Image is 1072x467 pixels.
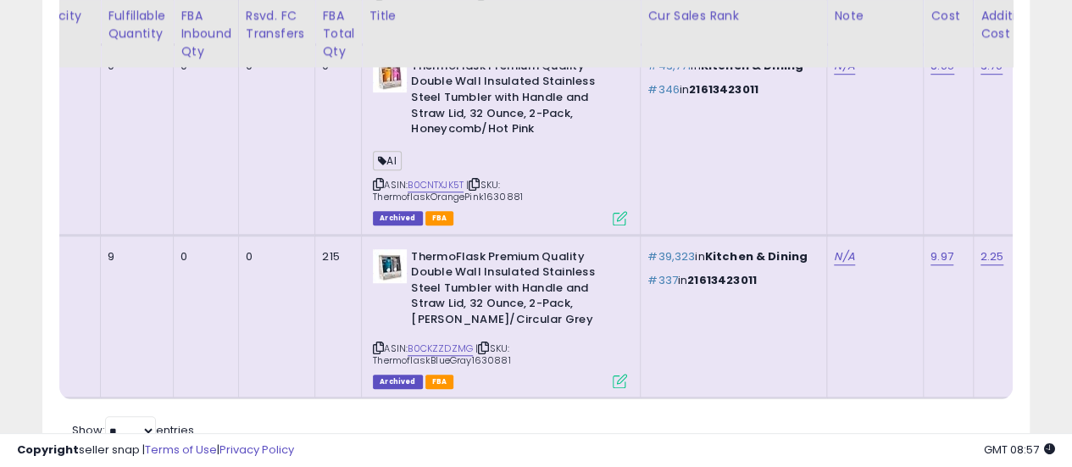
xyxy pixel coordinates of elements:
[31,89,100,104] div: 0
[373,249,407,283] img: 41GpwRrzZ3L._SL40_.jpg
[31,7,93,25] div: Velocity
[373,249,627,387] div: ASIN:
[108,249,160,264] div: 9
[373,151,402,170] span: AI
[647,81,680,97] span: #346
[31,280,100,295] div: 0
[373,211,422,225] span: Listings that have been deleted from Seller Central
[425,375,454,389] span: FBA
[834,7,916,25] div: Note
[17,442,294,459] div: seller snap | |
[108,7,166,42] div: Fulfillable Quantity
[373,58,407,92] img: 41+hX1RrMrL._SL40_.jpg
[689,81,758,97] span: 21613423011
[369,7,633,25] div: Title
[322,7,354,60] div: FBA Total Qty
[181,7,231,60] div: FBA inbound Qty
[145,442,217,458] a: Terms of Use
[411,249,617,332] b: ThermoFlask Premium Quality Double Wall Insulated Stainless Steel Tumbler with Handle and Straw L...
[647,272,678,288] span: #337
[373,342,510,367] span: | SKU: ThermoflaskBlueGray1630881
[980,248,1004,265] a: 2.25
[246,249,303,264] div: 0
[930,7,966,25] div: Cost
[984,442,1055,458] span: 2025-10-10 08:57 GMT
[647,249,814,264] p: in
[181,249,225,264] div: 0
[425,211,454,225] span: FBA
[980,7,1042,42] div: Additional Cost
[647,273,814,288] p: in
[322,249,348,264] div: 215
[647,58,691,74] span: #43,771
[373,178,523,203] span: | SKU: ThermoflaskOrangePink1630881
[647,7,819,25] div: Cur Sales Rank
[72,422,194,438] span: Show: entries
[411,58,617,142] b: ThermoFlask Premium Quality Double Wall Insulated Stainless Steel Tumbler with Handle and Straw L...
[647,82,814,97] p: in
[408,342,473,356] a: B0CKZZDZMG
[373,375,422,389] span: Listings that have been deleted from Seller Central
[687,272,757,288] span: 21613423011
[834,248,854,265] a: N/A
[373,58,627,224] div: ASIN:
[701,58,803,74] span: Kitchen & Dining
[930,248,953,265] a: 9.97
[705,248,808,264] span: Kitchen & Dining
[17,442,79,458] strong: Copyright
[219,442,294,458] a: Privacy Policy
[246,7,308,42] div: Rsvd. FC Transfers
[408,178,464,192] a: B0CNTXJK5T
[647,248,695,264] span: #39,323
[31,249,100,264] div: 0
